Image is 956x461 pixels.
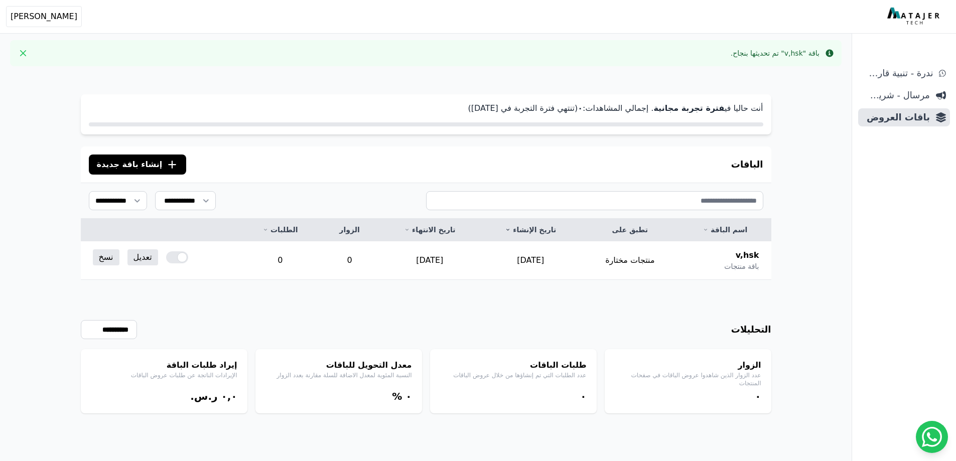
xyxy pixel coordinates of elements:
td: [DATE] [379,241,480,280]
button: [PERSON_NAME] [6,6,82,27]
td: منتجات مختارة [581,241,679,280]
h4: الزوار [615,359,761,371]
a: تاريخ الإنشاء [492,225,569,235]
span: ر.س. [190,390,217,402]
span: [PERSON_NAME] [11,11,77,23]
h4: طلبات الباقات [440,359,587,371]
span: v,hsk [736,249,759,261]
th: الزوار [320,219,379,241]
span: ندرة - تنبية قارب علي النفاذ [862,66,933,80]
bdi: ۰,۰ [221,390,237,402]
button: Close [15,45,31,61]
p: عدد الزوار الذين شاهدوا عروض الباقات في صفحات المنتجات [615,371,761,387]
div: ۰ [440,389,587,403]
td: 0 [240,241,320,280]
button: إنشاء باقة جديدة [89,155,187,175]
th: تطبق على [581,219,679,241]
td: 0 [320,241,379,280]
td: [DATE] [480,241,581,280]
span: % [392,390,402,402]
span: إنشاء باقة جديدة [97,159,163,171]
p: النسبة المئوية لمعدل الاضافة للسلة مقارنة بعدد الزوار [265,371,412,379]
strong: فترة تجربة مجانية [653,103,724,113]
p: أنت حاليا في . إجمالي المشاهدات: (تنتهي فترة التجربة في [DATE]) [89,102,763,114]
a: اسم الباقة [691,225,759,235]
h3: الباقات [731,158,763,172]
p: الإيرادات الناتجة عن طلبات عروض الباقات [91,371,237,379]
div: باقة "v,hsk" تم تحديثها بنجاح. [731,48,820,58]
a: تعديل [127,249,158,265]
a: نسخ [93,249,119,265]
div: ۰ [615,389,761,403]
span: مرسال - شريط دعاية [862,88,930,102]
a: الطلبات [252,225,308,235]
span: باقة منتجات [724,261,759,271]
bdi: ۰ [405,390,412,402]
a: تاريخ الانتهاء [391,225,468,235]
span: باقات العروض [862,110,930,124]
p: عدد الطلبات التي تم إنشاؤها من خلال عروض الباقات [440,371,587,379]
h3: التحليلات [731,323,771,337]
h4: معدل التحويل للباقات [265,359,412,371]
h4: إيراد طلبات الباقة [91,359,237,371]
img: MatajerTech Logo [887,8,942,26]
strong: ۰ [578,103,583,113]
